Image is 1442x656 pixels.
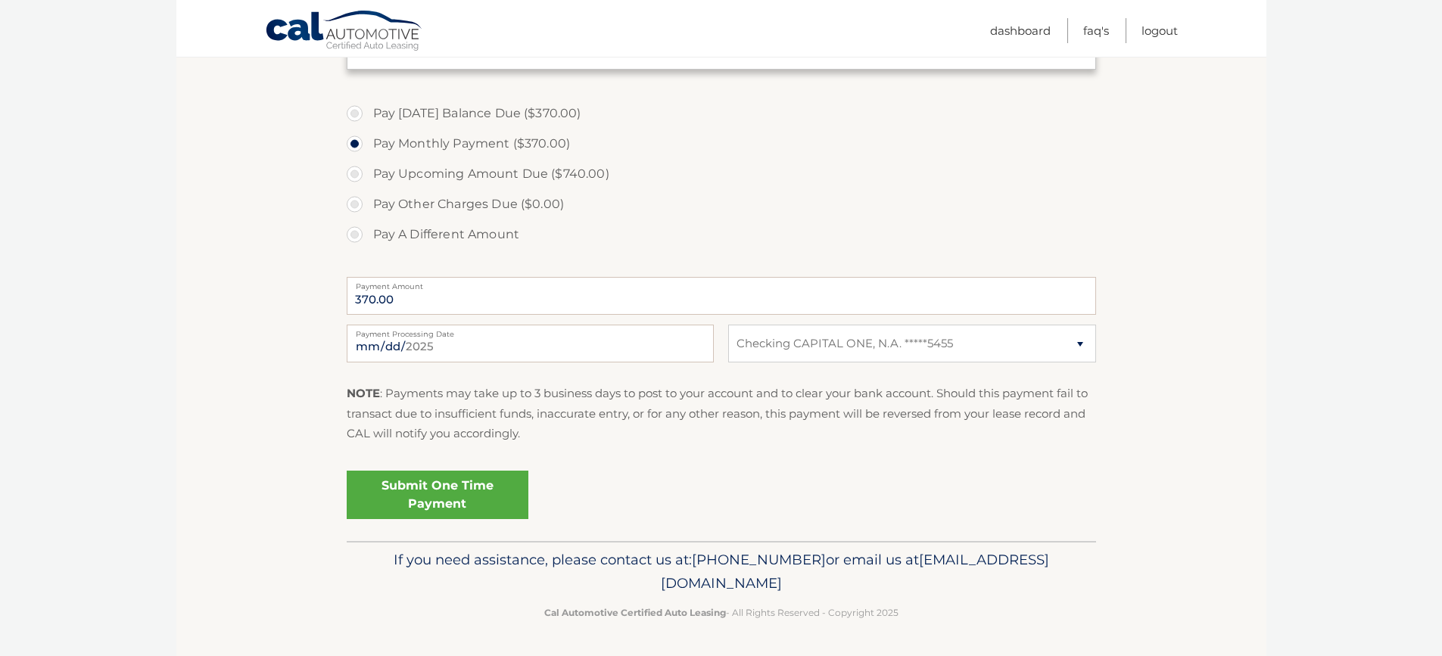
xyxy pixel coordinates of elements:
[347,219,1096,250] label: Pay A Different Amount
[357,548,1086,596] p: If you need assistance, please contact us at: or email us at
[347,277,1096,289] label: Payment Amount
[347,386,380,400] strong: NOTE
[347,325,714,362] input: Payment Date
[265,10,424,54] a: Cal Automotive
[347,277,1096,315] input: Payment Amount
[357,605,1086,620] p: - All Rights Reserved - Copyright 2025
[692,551,826,568] span: [PHONE_NUMBER]
[544,607,726,618] strong: Cal Automotive Certified Auto Leasing
[347,325,714,337] label: Payment Processing Date
[347,471,528,519] a: Submit One Time Payment
[347,189,1096,219] label: Pay Other Charges Due ($0.00)
[1083,18,1109,43] a: FAQ's
[347,384,1096,443] p: : Payments may take up to 3 business days to post to your account and to clear your bank account....
[347,129,1096,159] label: Pay Monthly Payment ($370.00)
[347,98,1096,129] label: Pay [DATE] Balance Due ($370.00)
[1141,18,1178,43] a: Logout
[347,159,1096,189] label: Pay Upcoming Amount Due ($740.00)
[990,18,1051,43] a: Dashboard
